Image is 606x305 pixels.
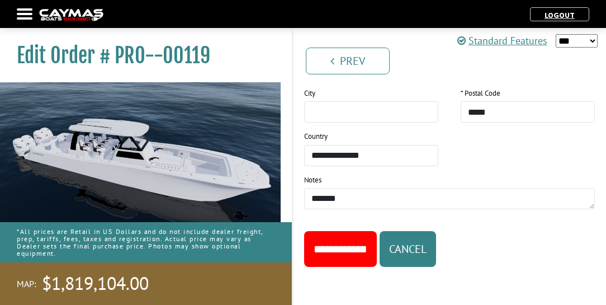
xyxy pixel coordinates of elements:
a: Prev [306,48,390,74]
a: Standard Features [457,33,547,48]
label: * Postal Code [461,88,500,99]
a: Logout [539,10,580,20]
img: caymas-dealer-connect-2ed40d3bc7270c1d8d7ffb4b79bf05adc795679939227970def78ec6f6c03838.gif [39,9,103,21]
span: MAP: [17,278,36,290]
button: Cancel [380,231,436,267]
span: $1,819,104.00 [42,272,149,295]
h1: Edit Order # PRO--00119 [17,43,264,68]
label: City [304,88,315,99]
label: Country [304,131,328,142]
label: Notes [304,175,321,186]
ul: Pagination [303,46,606,74]
p: *All prices are Retail in US Dollars and do not include dealer freight, prep, tariffs, fees, taxe... [17,222,275,263]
